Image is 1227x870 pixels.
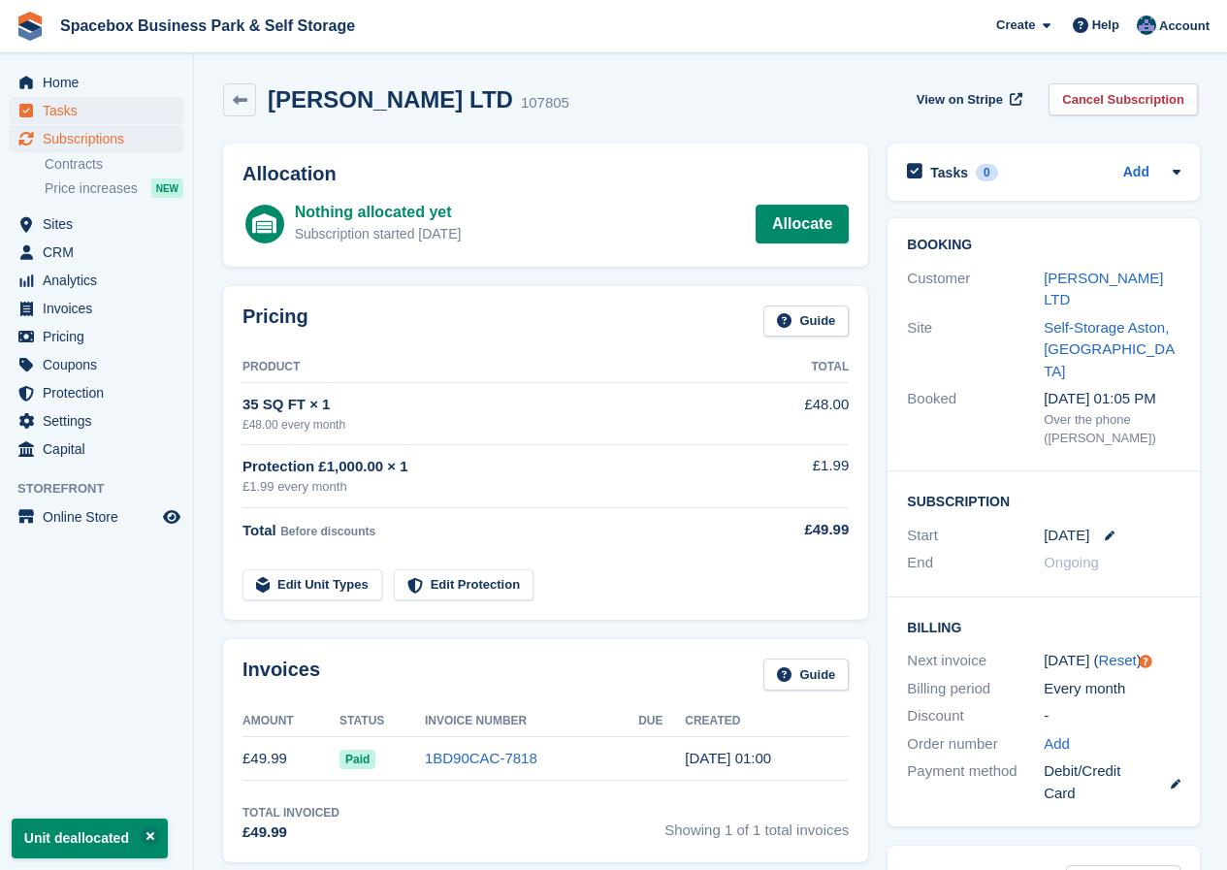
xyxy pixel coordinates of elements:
span: Analytics [43,267,159,294]
a: menu [10,351,183,378]
h2: Pricing [242,306,308,338]
th: Invoice Number [425,706,638,737]
a: menu [10,323,183,350]
a: Edit Unit Types [242,569,382,601]
div: Booked [907,388,1044,448]
td: £49.99 [242,737,339,781]
div: Customer [907,268,1044,311]
a: Reset [1099,652,1137,668]
th: Amount [242,706,339,737]
div: [DATE] ( ) [1044,650,1180,672]
div: - [1044,705,1180,727]
time: 2025-09-23 00:00:00 UTC [1044,525,1089,547]
a: 1BD90CAC-7818 [425,750,537,766]
div: Start [907,525,1044,547]
td: £1.99 [768,444,849,507]
span: Tasks [43,97,159,124]
span: Ongoing [1044,554,1099,570]
span: Paid [339,750,375,769]
div: Debit/Credit Card [1044,760,1180,804]
div: NEW [151,178,183,198]
a: menu [10,435,183,463]
span: Capital [43,435,159,463]
div: Total Invoiced [242,804,339,822]
div: 35 SQ FT × 1 [242,394,768,416]
span: Coupons [43,351,159,378]
a: Guide [763,659,849,691]
h2: Invoices [242,659,320,691]
span: Protection [43,379,159,406]
a: Contracts [45,155,183,174]
a: Spacebox Business Park & Self Storage [52,10,363,42]
div: Over the phone ([PERSON_NAME]) [1044,410,1180,448]
a: menu [10,239,183,266]
div: Every month [1044,678,1180,700]
div: Discount [907,705,1044,727]
span: Home [43,69,159,96]
a: Preview store [160,505,183,529]
h2: Tasks [930,164,968,181]
p: Unit deallocated [12,819,168,858]
span: Subscriptions [43,125,159,152]
div: £1.99 every month [242,477,768,497]
div: Billing period [907,678,1044,700]
td: £48.00 [768,383,849,444]
a: menu [10,210,183,238]
a: Cancel Subscription [1049,83,1198,115]
div: Payment method [907,760,1044,804]
div: Site [907,317,1044,383]
time: 2025-09-23 00:00:07 UTC [685,750,771,766]
span: Showing 1 of 1 total invoices [664,804,849,844]
a: Self-Storage Aston, [GEOGRAPHIC_DATA] [1044,319,1175,379]
a: View on Stripe [909,83,1026,115]
span: Price increases [45,179,138,198]
th: Created [685,706,849,737]
a: [PERSON_NAME] LTD [1044,270,1163,308]
th: Product [242,352,768,383]
div: [DATE] 01:05 PM [1044,388,1180,410]
a: Add [1123,162,1149,184]
h2: Subscription [907,491,1180,510]
img: Daud [1137,16,1156,35]
th: Status [339,706,425,737]
div: £49.99 [242,822,339,844]
span: Total [242,522,276,538]
h2: Allocation [242,163,849,185]
a: menu [10,379,183,406]
div: Next invoice [907,650,1044,672]
a: Guide [763,306,849,338]
div: Protection £1,000.00 × 1 [242,456,768,478]
span: Settings [43,407,159,435]
img: stora-icon-8386f47178a22dfd0bd8f6a31ec36ba5ce8667c1dd55bd0f319d3a0aa187defe.svg [16,12,45,41]
a: Edit Protection [394,569,533,601]
div: 107805 [521,92,569,114]
span: Storefront [17,479,193,499]
span: Help [1092,16,1119,35]
h2: Billing [907,617,1180,636]
div: £48.00 every month [242,416,768,434]
span: Invoices [43,295,159,322]
a: menu [10,97,183,124]
span: Sites [43,210,159,238]
span: Before discounts [280,525,375,538]
div: End [907,552,1044,574]
span: Pricing [43,323,159,350]
th: Total [768,352,849,383]
span: Create [996,16,1035,35]
a: menu [10,69,183,96]
div: Order number [907,733,1044,756]
h2: [PERSON_NAME] LTD [268,86,513,113]
span: Account [1159,16,1210,36]
span: Online Store [43,503,159,531]
a: menu [10,125,183,152]
h2: Booking [907,238,1180,253]
th: Due [638,706,685,737]
span: View on Stripe [917,90,1003,110]
a: menu [10,407,183,435]
div: Subscription started [DATE] [295,224,462,244]
a: menu [10,295,183,322]
a: Price increases NEW [45,177,183,199]
span: CRM [43,239,159,266]
div: £49.99 [768,519,849,541]
a: menu [10,503,183,531]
